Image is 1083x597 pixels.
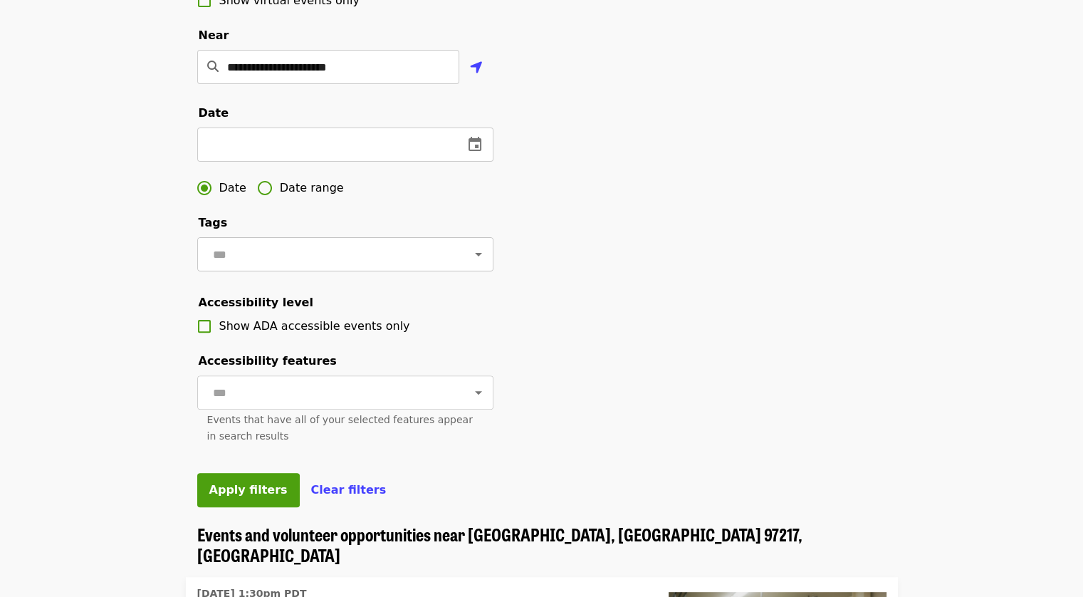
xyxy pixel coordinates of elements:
[207,60,219,73] i: search icon
[219,180,246,197] span: Date
[470,59,483,76] i: location-arrow icon
[469,244,488,264] button: Open
[311,482,387,499] button: Clear filters
[197,473,300,507] button: Apply filters
[197,521,802,567] span: Events and volunteer opportunities near [GEOGRAPHIC_DATA], [GEOGRAPHIC_DATA] 97217, [GEOGRAPHIC_D...
[199,106,229,120] span: Date
[207,414,473,442] span: Events that have all of your selected features appear in search results
[199,28,229,42] span: Near
[227,50,459,84] input: Location
[199,296,313,309] span: Accessibility level
[459,51,493,85] button: Use my location
[280,180,344,197] span: Date range
[311,483,387,497] span: Clear filters
[469,383,488,403] button: Open
[199,354,337,368] span: Accessibility features
[219,319,410,333] span: Show ADA accessible events only
[199,216,228,229] span: Tags
[209,483,288,497] span: Apply filters
[458,128,492,162] button: change date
